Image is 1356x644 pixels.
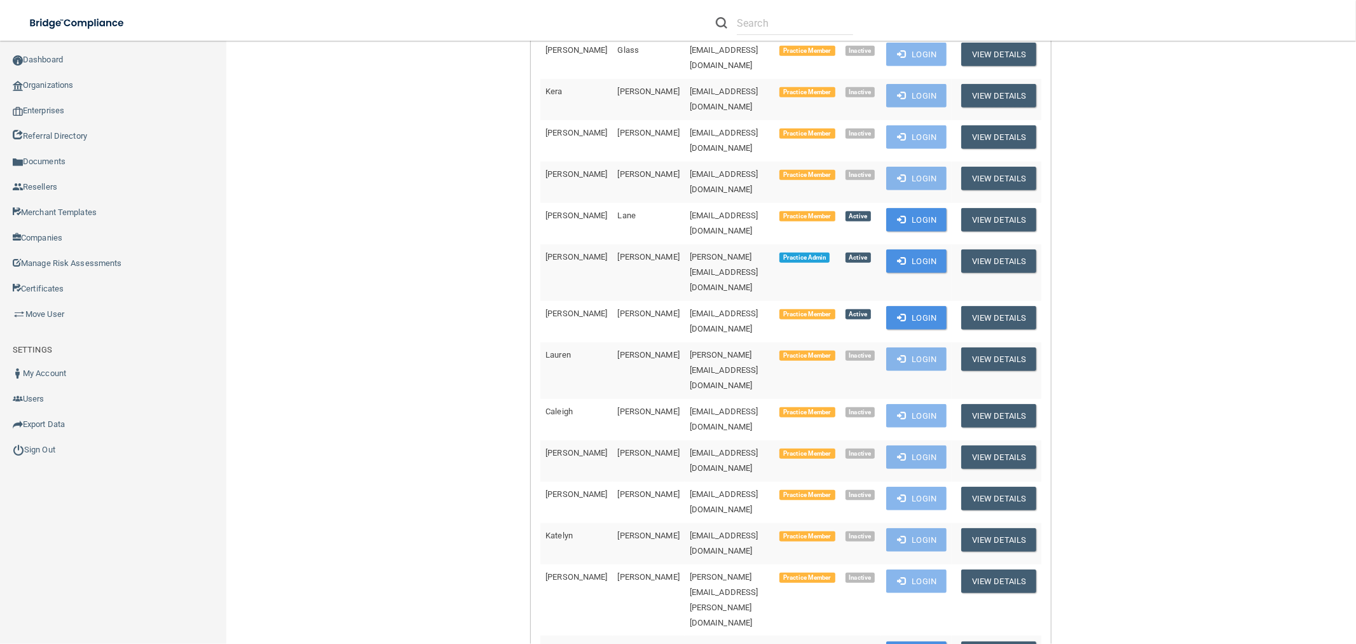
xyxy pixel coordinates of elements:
span: [PERSON_NAME] [618,448,680,458]
span: Caleigh [545,407,573,416]
button: View Details [961,84,1036,108]
span: Practice Admin [779,253,830,263]
button: Login [886,208,947,232]
button: View Details [961,487,1036,510]
button: View Details [961,306,1036,330]
span: Inactive [846,573,875,583]
img: icon-documents.8dae5593.png [13,157,23,167]
button: Login [886,306,947,330]
span: [PERSON_NAME] [618,128,680,137]
img: enterprise.0d942306.png [13,107,23,116]
span: [EMAIL_ADDRESS][DOMAIN_NAME] [690,448,758,473]
span: [PERSON_NAME] [618,489,680,499]
button: View Details [961,249,1036,273]
span: Practice Member [779,573,835,583]
button: View Details [961,43,1036,66]
img: briefcase.64adab9b.png [13,308,25,321]
span: Katelyn [545,531,573,540]
span: [EMAIL_ADDRESS][DOMAIN_NAME] [690,489,758,514]
span: [PERSON_NAME][EMAIL_ADDRESS][PERSON_NAME][DOMAIN_NAME] [690,572,758,627]
button: Login [886,249,947,273]
img: icon-users.e205127d.png [13,394,23,404]
span: [EMAIL_ADDRESS][DOMAIN_NAME] [690,407,758,431]
span: [PERSON_NAME] [618,309,680,318]
span: [PERSON_NAME] [618,572,680,582]
button: View Details [961,208,1036,232]
span: Kera [545,87,562,96]
span: Inactive [846,87,875,97]
button: Login [886,43,947,66]
span: [PERSON_NAME] [545,309,607,318]
button: View Details [961,570,1036,593]
span: [PERSON_NAME] [618,531,680,540]
span: Inactive [846,351,875,361]
span: Active [846,211,871,221]
span: [PERSON_NAME][EMAIL_ADDRESS][DOMAIN_NAME] [690,252,758,292]
span: Inactive [846,170,875,180]
input: Search [737,11,853,35]
button: Login [886,347,947,371]
label: SETTINGS [13,342,52,358]
span: Practice Member [779,170,835,180]
span: [PERSON_NAME] [545,45,607,55]
span: Inactive [846,531,875,542]
span: Practice Member [779,490,835,500]
span: [EMAIL_ADDRESS][DOMAIN_NAME] [690,531,758,556]
img: icon-export.b9366987.png [13,419,23,430]
span: [EMAIL_ADDRESS][DOMAIN_NAME] [690,169,758,194]
span: Practice Member [779,351,835,361]
span: [PERSON_NAME] [618,169,680,179]
button: View Details [961,347,1036,371]
span: Practice Member [779,309,835,319]
span: Lane [618,211,636,220]
button: Login [886,404,947,428]
span: [PERSON_NAME] [545,572,607,582]
span: [PERSON_NAME] [545,489,607,499]
span: [PERSON_NAME] [545,448,607,458]
span: Practice Member [779,129,835,139]
span: Inactive [846,46,875,56]
span: [PERSON_NAME] [618,407,680,416]
img: ic_reseller.de258add.png [13,182,23,192]
span: [PERSON_NAME] [545,211,607,220]
button: Login [886,84,947,108]
button: Login [886,167,947,190]
span: Practice Member [779,87,835,97]
button: Login [886,125,947,149]
span: [EMAIL_ADDRESS][DOMAIN_NAME] [690,211,758,235]
span: Practice Member [779,211,835,221]
button: Login [886,445,947,469]
img: ic-search.3b580494.png [716,17,727,29]
span: [EMAIL_ADDRESS][DOMAIN_NAME] [690,128,758,153]
span: [PERSON_NAME] [545,252,607,262]
span: [EMAIL_ADDRESS][DOMAIN_NAME] [690,87,758,111]
img: ic_power_dark.7ecde6b1.png [13,444,24,456]
button: Login [886,570,947,593]
span: [PERSON_NAME] [618,350,680,360]
button: View Details [961,404,1036,428]
span: Inactive [846,449,875,459]
span: Practice Member [779,531,835,542]
button: Login [886,528,947,552]
span: Active [846,253,871,263]
span: Practice Member [779,46,835,56]
button: View Details [961,125,1036,149]
span: [PERSON_NAME] [618,87,680,96]
span: Inactive [846,129,875,139]
span: [PERSON_NAME] [618,252,680,262]
button: View Details [961,445,1036,469]
span: Glass [618,45,640,55]
img: ic_user_dark.df1a06c3.png [13,368,23,379]
span: Practice Member [779,407,835,417]
span: Active [846,309,871,319]
span: [EMAIL_ADDRESS][DOMAIN_NAME] [690,309,758,333]
span: Inactive [846,490,875,500]
span: [PERSON_NAME][EMAIL_ADDRESS][DOMAIN_NAME] [690,350,758,390]
span: Inactive [846,407,875,417]
img: bridge_compliance_login_screen.278c3ca4.svg [19,10,136,36]
button: View Details [961,167,1036,190]
img: organization-icon.f8decf85.png [13,81,23,91]
img: ic_dashboard_dark.d01f4a41.png [13,55,23,66]
span: Practice Member [779,449,835,459]
button: View Details [961,528,1036,552]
